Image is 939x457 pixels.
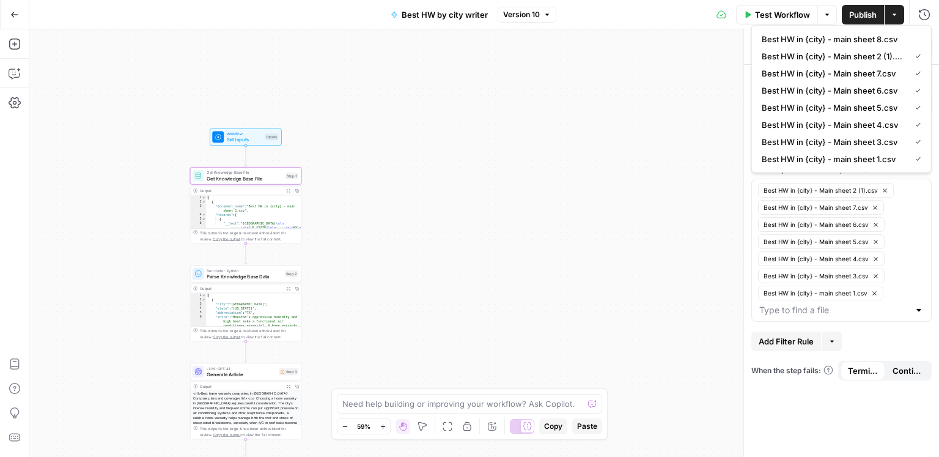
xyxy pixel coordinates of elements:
[755,9,810,21] span: Test Workflow
[190,302,206,306] div: 3
[764,220,869,229] span: Best HW in {city} - Main sheet 6.csv
[227,131,262,136] span: Workflow
[383,5,495,24] button: Best HW by city writer
[190,199,206,204] div: 2
[503,9,540,20] span: Version 10
[849,9,877,21] span: Publish
[207,273,281,280] span: Parse Knowledge Base Data
[758,269,885,283] button: Best HW in {city} - Main sheet 3.csv
[572,418,602,434] button: Paste
[202,195,205,199] span: Toggle code folding, rows 1 through 10
[762,50,905,62] span: Best HW in {city} - Main sheet 2 (1).csv
[498,7,556,23] button: Version 10
[762,136,905,148] span: Best HW in {city} - Main sheet 3.csv
[202,199,205,204] span: Toggle code folding, rows 2 through 9
[758,217,885,232] button: Best HW in {city} - Main sheet 6.csv
[736,5,817,24] button: Test Workflow
[190,297,206,302] div: 2
[758,286,883,300] button: Best HW in {city} - main sheet 1.csv
[190,306,206,310] div: 4
[759,335,814,347] span: Add Filter Rule
[245,146,247,166] g: Edge from start to step_1
[848,365,878,377] span: Terminate Workflow
[207,169,282,175] span: Get Knowledge Base File
[202,293,205,297] span: Toggle code folding, rows 1 through 43
[285,270,298,277] div: Step 2
[190,195,206,199] div: 1
[764,288,867,298] span: Best HW in {city} - main sheet 1.csv
[190,293,206,297] div: 1
[213,433,240,437] span: Copy the output
[207,371,276,378] span: Generate Article
[279,368,298,376] div: Step 3
[751,332,821,351] button: Add Filter Rule
[357,422,370,431] span: 59%
[402,9,488,21] span: Best HW by city writer
[200,426,298,437] div: This output is too large & has been abbreviated for review. to view the full content.
[758,251,885,266] button: Best HW in {city} - Main sheet 4.csv
[190,310,206,314] div: 5
[764,237,869,247] span: Best HW in {city} - Main sheet 5.csv
[213,335,240,339] span: Copy the output
[885,361,930,381] button: Continue
[893,365,922,377] span: Continue
[758,183,894,198] button: Best HW in {city} - Main sheet 2 (1).csv
[200,384,282,389] div: Output
[190,315,206,341] div: 6
[200,328,298,340] div: This output is too large & has been abbreviated for review. to view the full content.
[245,341,247,362] g: Edge from step_2 to step_3
[751,365,833,376] a: When the step fails:
[577,421,597,432] span: Paste
[207,175,282,182] span: Get Knowledge Base File
[190,217,206,221] div: 5
[200,286,282,291] div: Output
[762,33,916,45] span: Best HW in {city} - main sheet 8.csv
[200,188,282,193] div: Output
[764,271,869,281] span: Best HW in {city} - Main sheet 3.csv
[213,237,240,241] span: Copy the output
[190,212,206,217] div: 4
[762,67,905,80] span: Best HW in {city} - Main sheet 7.csv
[227,136,262,143] span: Set Inputs
[245,243,247,264] g: Edge from step_1 to step_2
[190,363,301,439] div: LLM · GPT-4.1Generate ArticleStep 3Output<h1>Best home warranty companies in [GEOGRAPHIC_DATA]: C...
[544,421,562,432] span: Copy
[758,234,885,249] button: Best HW in {city} - Main sheet 5.csv
[207,366,276,371] span: LLM · GPT-4.1
[759,304,909,316] input: Type to find a file
[207,267,281,273] span: Run Code · Python
[762,119,905,131] span: Best HW in {city} - Main sheet 4.csv
[190,265,301,341] div: Run Code · PythonParse Knowledge Base DataStep 2Output[ { "city":"[GEOGRAPHIC_DATA]", "state":"[U...
[762,153,905,165] span: Best HW in {city} - main sheet 1.csv
[200,230,298,242] div: This output is too large & has been abbreviated for review. to view the full content.
[764,202,868,212] span: Best HW in {city} - Main sheet 7.csv
[764,254,869,264] span: Best HW in {city} - Main sheet 4.csv
[265,134,279,141] div: Inputs
[190,204,206,212] div: 3
[202,212,205,217] span: Toggle code folding, rows 4 through 8
[285,173,298,179] div: Step 1
[842,5,884,24] button: Publish
[202,217,205,221] span: Toggle code folding, rows 5 through 7
[762,102,905,114] span: Best HW in {city} - Main sheet 5.csv
[764,185,878,195] span: Best HW in {city} - Main sheet 2 (1).csv
[758,200,884,215] button: Best HW in {city} - Main sheet 7.csv
[762,84,905,97] span: Best HW in {city} - Main sheet 6.csv
[202,297,205,302] span: Toggle code folding, rows 2 through 42
[190,128,301,146] div: WorkflowSet InputsInputs
[539,418,567,434] button: Copy
[190,167,301,243] div: Get Knowledge Base FileGet Knowledge Base FileStep 1Output[ { "document_name":"Best HW in {city} ...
